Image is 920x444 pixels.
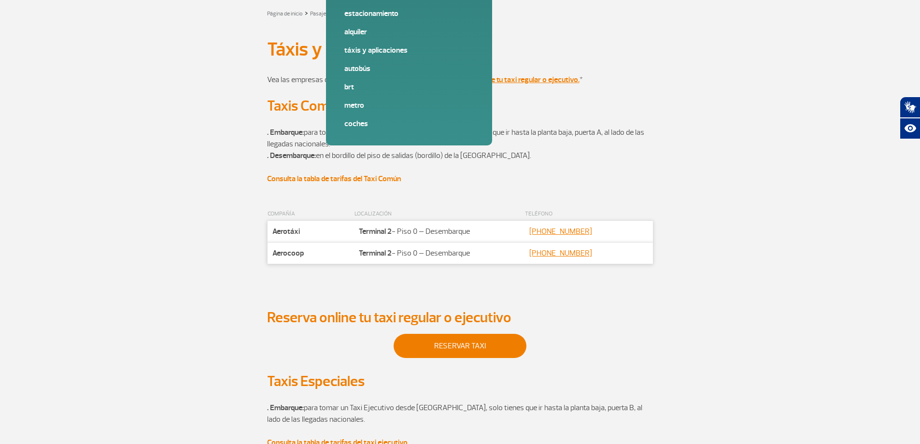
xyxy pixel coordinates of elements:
h1: Táxis y Aplicaciones [267,41,653,57]
th: COMPAÑÍA [267,208,354,221]
a: Estacionamiento [344,8,474,19]
a: Pasajeros [310,10,334,17]
th: LOCALIZACIÓN [354,208,524,221]
div: Plugin de acessibilidade da Hand Talk. [900,97,920,139]
strong: . Embarque: [267,403,304,413]
strong: Aerotáxi [272,227,300,236]
a: Página de inicio [267,10,303,17]
td: - Piso 0 – Desembarque [354,221,524,243]
button: Abrir recursos assistivos. [900,118,920,139]
button: Abrir tradutor de língua de sinais. [900,97,920,118]
a: Táxis y aplicaciones [344,45,474,56]
p: para tomar un Taxi Ejecutivo desde [GEOGRAPHIC_DATA], solo tienes que ir hasta la planta baja, pu... [267,402,653,425]
a: BRT [344,82,474,92]
td: - Piso 0 – Desembarque [354,243,524,264]
strong: Terminal 2 [359,248,392,258]
a: Alquiler [344,27,474,37]
a: [PHONE_NUMBER] [529,227,592,236]
p: en el bordillo del piso de salidas (bordillo) de la [GEOGRAPHIC_DATA]. [267,150,653,161]
strong: Terminal 2 [359,227,392,236]
h2: Reserva online tu taxi regular o ejecutivo [267,309,653,327]
p: para tomar un taxi desde [GEOGRAPHIC_DATA], solo tienes que ir hasta la planta baja, puerta A, al... [267,127,653,150]
p: Vea las empresas que operan en RIOgaleão. * [267,62,653,86]
a: [PHONE_NUMBER] [529,248,592,258]
a: Autobús [344,63,474,74]
a: Consulta la tabla de tarifas del Taxi Común [267,174,401,184]
a: Reservar taxi [394,334,526,358]
strong: Aerocoop [272,248,304,258]
strong: . Embarque: [267,128,304,137]
h2: Taxis Comunes [267,97,653,115]
strong: . Desembarque: [267,151,316,160]
a: Coches [344,118,474,129]
a: Metro [344,100,474,111]
h2: Taxis Especiales [267,372,653,390]
th: TELÉFONO [524,208,653,221]
a: > [305,7,308,18]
